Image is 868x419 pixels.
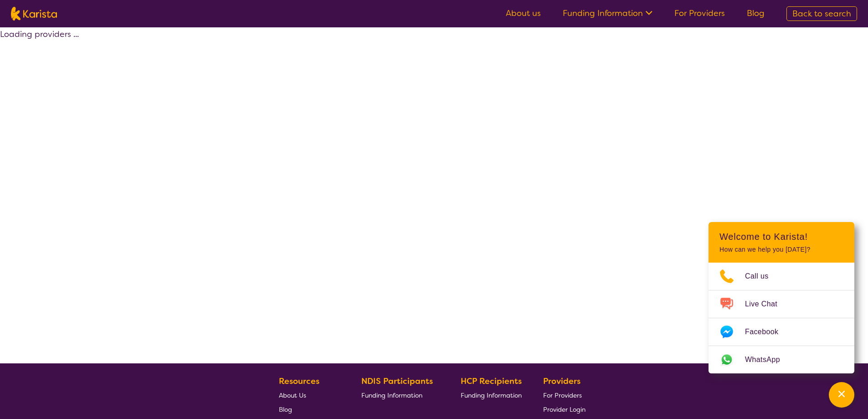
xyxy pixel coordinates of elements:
[279,402,340,416] a: Blog
[792,8,851,19] span: Back to search
[361,388,440,402] a: Funding Information
[543,388,586,402] a: For Providers
[461,388,522,402] a: Funding Information
[361,391,422,399] span: Funding Information
[506,8,541,19] a: About us
[279,376,319,387] b: Resources
[745,353,791,367] span: WhatsApp
[709,263,854,373] ul: Choose channel
[11,7,57,21] img: Karista logo
[543,391,582,399] span: For Providers
[745,325,789,339] span: Facebook
[461,391,522,399] span: Funding Information
[745,269,780,283] span: Call us
[543,402,586,416] a: Provider Login
[543,376,580,387] b: Providers
[279,405,292,414] span: Blog
[747,8,765,19] a: Blog
[829,382,854,408] button: Channel Menu
[786,6,857,21] a: Back to search
[709,222,854,373] div: Channel Menu
[461,376,522,387] b: HCP Recipients
[719,246,843,253] p: How can we help you [DATE]?
[543,405,586,414] span: Provider Login
[563,8,652,19] a: Funding Information
[719,231,843,242] h2: Welcome to Karista!
[279,388,340,402] a: About Us
[279,391,306,399] span: About Us
[361,376,433,387] b: NDIS Participants
[674,8,725,19] a: For Providers
[745,297,788,311] span: Live Chat
[709,346,854,373] a: Web link opens in a new tab.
